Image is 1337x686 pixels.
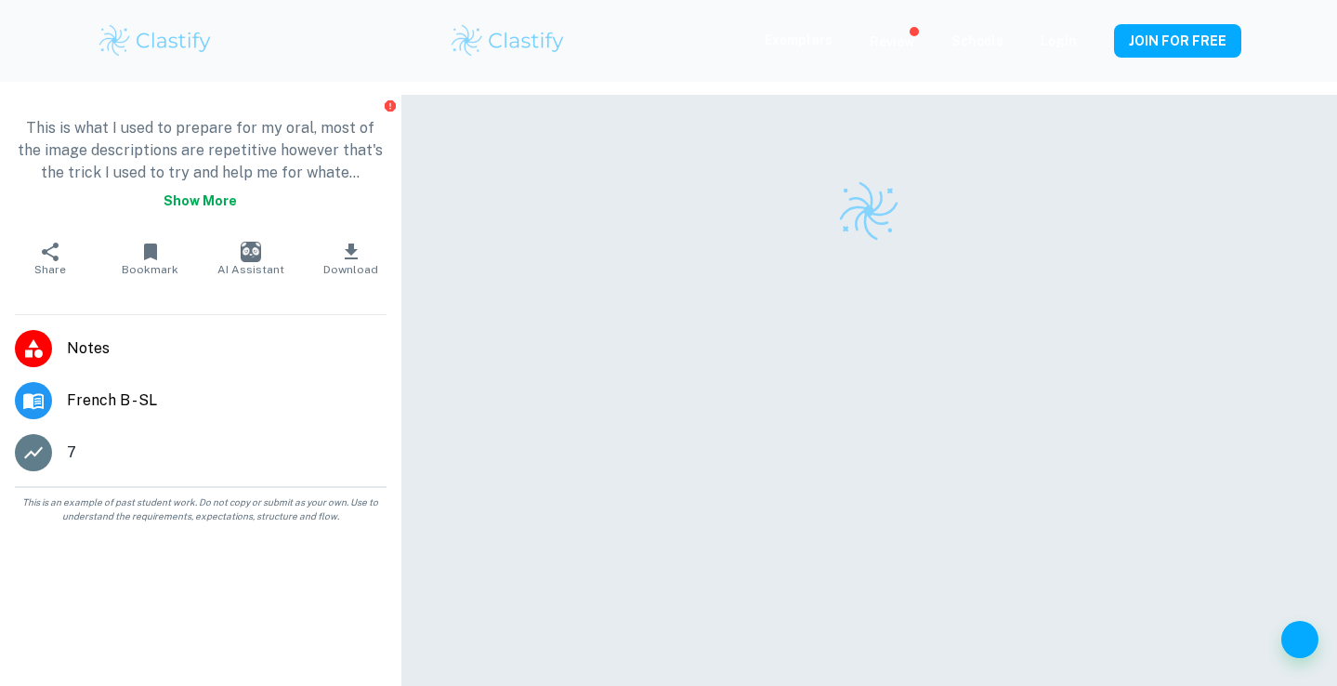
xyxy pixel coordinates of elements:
[870,32,914,52] p: Review
[97,22,215,59] img: Clastify logo
[34,263,66,276] span: Share
[67,442,76,464] p: 7
[100,232,201,284] button: Bookmark
[836,178,901,244] img: Clastify logo
[217,263,284,276] span: AI Assistant
[951,33,1003,48] a: Schools
[15,117,387,218] p: This is what I used to prepare for my oral, most of the image descriptions are repetitive however...
[201,232,301,284] button: AI Assistant
[1281,621,1318,658] button: Help and Feedback
[241,242,261,262] img: AI Assistant
[67,337,387,360] span: Notes
[156,184,244,218] button: Show more
[449,22,567,59] img: Clastify logo
[1114,24,1241,58] button: JOIN FOR FREE
[67,389,387,412] span: French B - SL
[323,263,378,276] span: Download
[122,263,178,276] span: Bookmark
[7,495,394,523] span: This is an example of past student work. Do not copy or submit as your own. Use to understand the...
[1041,33,1077,48] a: Login
[384,99,398,112] button: Report issue
[301,232,401,284] button: Download
[765,30,832,50] p: Exemplars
